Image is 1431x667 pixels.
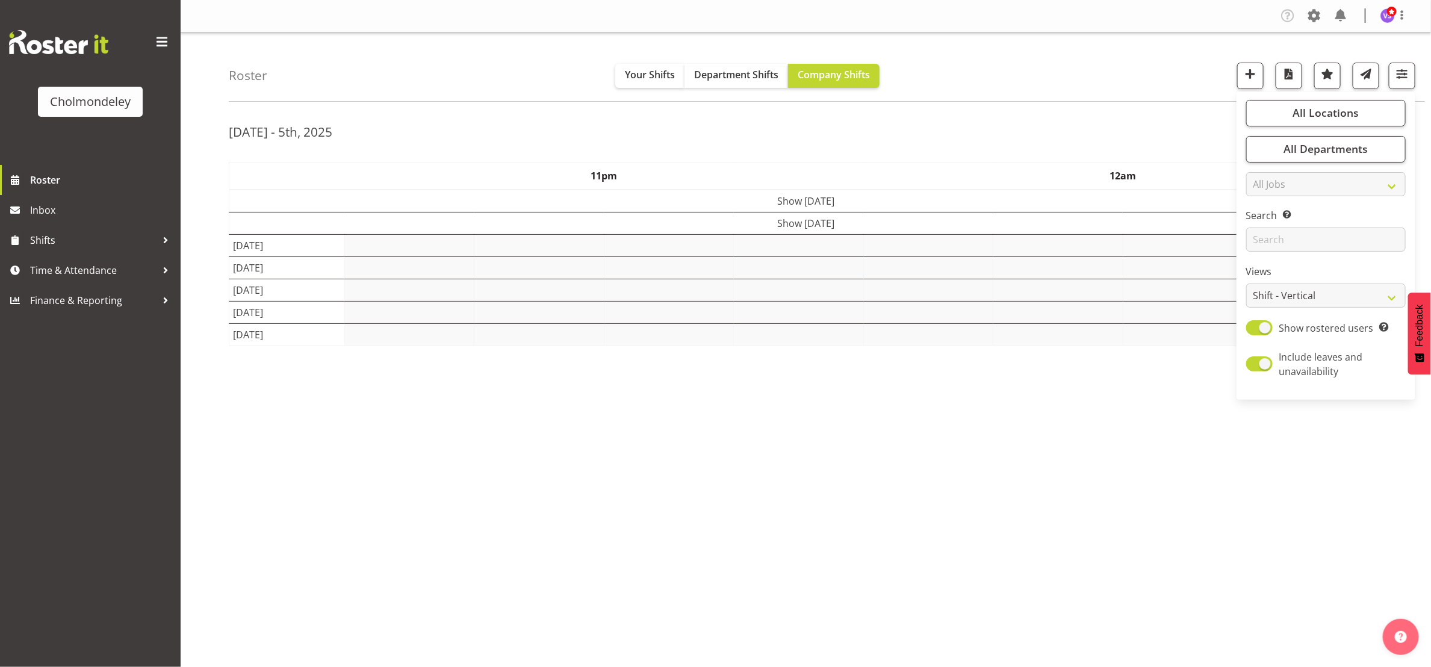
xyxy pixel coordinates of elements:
h4: Roster [229,69,267,82]
input: Search [1246,228,1406,252]
span: All Departments [1284,141,1368,156]
button: Add a new shift [1237,63,1264,89]
label: Views [1246,264,1406,279]
span: Your Shifts [625,68,675,81]
span: Finance & Reporting [30,291,157,309]
td: [DATE] [229,234,345,256]
button: All Locations [1246,100,1406,126]
img: Rosterit website logo [9,30,108,54]
span: Show rostered users [1279,321,1374,335]
td: Show [DATE] [229,212,1383,234]
td: [DATE] [229,301,345,323]
span: Roster [30,171,175,189]
button: Department Shifts [684,64,788,88]
span: Inbox [30,201,175,219]
button: Highlight an important date within the roster. [1314,63,1341,89]
span: All Locations [1293,105,1359,120]
h2: [DATE] - 5th, 2025 [229,124,332,140]
div: Cholmondeley [50,93,131,111]
button: Send a list of all shifts for the selected filtered period to all rostered employees. [1353,63,1379,89]
button: Feedback - Show survey [1408,293,1431,374]
button: Download a PDF of the roster according to the set date range. [1276,63,1302,89]
span: Shifts [30,231,157,249]
span: Time & Attendance [30,261,157,279]
button: Company Shifts [788,64,880,88]
td: [DATE] [229,256,345,279]
td: [DATE] [229,279,345,301]
th: 11pm [344,162,863,190]
td: [DATE] [229,323,345,346]
th: 12am [863,162,1382,190]
span: Feedback [1414,305,1425,347]
button: Your Shifts [615,64,684,88]
img: help-xxl-2.png [1395,631,1407,643]
span: Company Shifts [798,68,870,81]
button: Filter Shifts [1389,63,1415,89]
img: victoria-spackman5507.jpg [1380,8,1395,23]
span: Include leaves and unavailability [1279,350,1363,378]
td: Show [DATE] [229,190,1383,213]
label: Search [1246,208,1406,223]
span: Department Shifts [694,68,778,81]
button: All Departments [1246,136,1406,163]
